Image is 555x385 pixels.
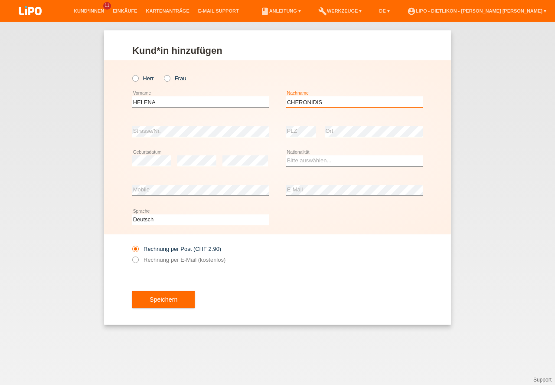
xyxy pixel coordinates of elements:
h1: Kund*in hinzufügen [132,45,423,56]
a: account_circleLIPO - Dietlikon - [PERSON_NAME] [PERSON_NAME] ▾ [403,8,551,13]
label: Rechnung per E-Mail (kostenlos) [132,257,225,263]
button: Speichern [132,291,195,308]
input: Frau [164,75,170,81]
label: Herr [132,75,154,82]
a: DE ▾ [375,8,394,13]
label: Rechnung per Post (CHF 2.90) [132,246,221,252]
span: 11 [103,2,111,10]
i: build [318,7,327,16]
a: Kartenanträge [142,8,194,13]
a: Kund*innen [69,8,108,13]
i: account_circle [407,7,416,16]
input: Herr [132,75,138,81]
a: Einkäufe [108,8,141,13]
input: Rechnung per E-Mail (kostenlos) [132,257,138,267]
a: E-Mail Support [194,8,243,13]
span: Speichern [150,296,177,303]
a: Support [533,377,552,383]
a: buildWerkzeuge ▾ [314,8,366,13]
input: Rechnung per Post (CHF 2.90) [132,246,138,257]
a: bookAnleitung ▾ [256,8,305,13]
label: Frau [164,75,186,82]
i: book [261,7,269,16]
a: LIPO pay [9,18,52,24]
